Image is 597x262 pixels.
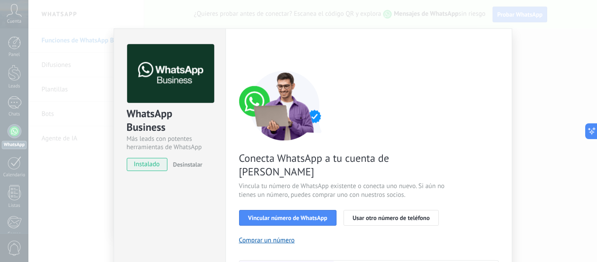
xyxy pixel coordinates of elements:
span: Desinstalar [173,161,202,168]
div: WhatsApp Business [127,107,213,135]
span: Vincular número de WhatsApp [248,215,327,221]
span: Vincula tu número de WhatsApp existente o conecta uno nuevo. Si aún no tienes un número, puedes c... [239,182,447,199]
span: instalado [127,158,167,171]
span: Usar otro número de teléfono [353,215,430,221]
div: Más leads con potentes herramientas de WhatsApp [127,135,213,151]
img: logo_main.png [127,44,214,103]
button: Vincular número de WhatsApp [239,210,337,226]
button: Comprar un número [239,236,295,245]
span: Conecta WhatsApp a tu cuenta de [PERSON_NAME] [239,151,447,178]
button: Desinstalar [170,158,202,171]
button: Usar otro número de teléfono [344,210,439,226]
img: connect number [239,70,331,140]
